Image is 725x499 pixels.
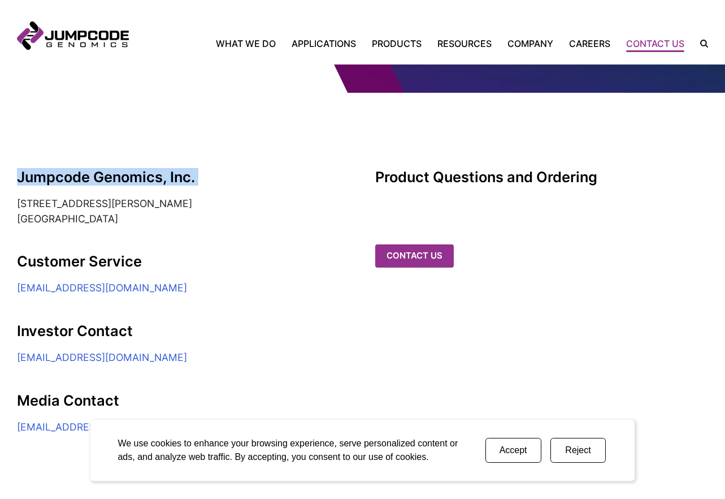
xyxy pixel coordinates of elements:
h2: Customer Service [17,253,350,269]
h3: Product Questions and Ordering [375,169,708,185]
span: We use cookies to enhance your browsing experience, serve personalized content or ads, and analyz... [118,438,458,462]
a: [EMAIL_ADDRESS][DOMAIN_NAME] [17,282,187,294]
h2: Jumpcode Genomics, Inc. [17,169,350,185]
a: What We Do [216,37,284,50]
address: [STREET_ADDRESS][PERSON_NAME] [GEOGRAPHIC_DATA] [17,196,350,226]
h2: Media Contact [17,392,350,408]
a: Applications [284,37,364,50]
button: Reject [550,438,606,463]
h2: Investor Contact [17,322,350,339]
a: Contact us [375,244,454,268]
nav: Primary Navigation [129,37,692,50]
a: Careers [561,37,618,50]
a: Products [364,37,429,50]
a: Contact Us [618,37,692,50]
a: [EMAIL_ADDRESS][DOMAIN_NAME] [17,351,187,363]
button: Accept [485,438,541,463]
a: Resources [429,37,500,50]
a: Company [500,37,561,50]
label: Search the site. [692,40,708,48]
a: [EMAIL_ADDRESS][DOMAIN_NAME] [17,421,187,433]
